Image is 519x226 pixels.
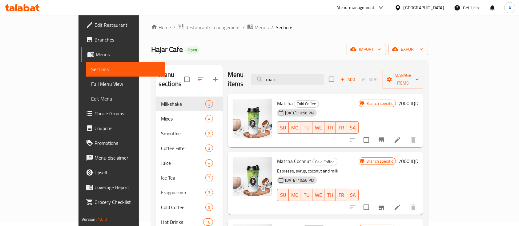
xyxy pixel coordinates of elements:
[364,101,396,106] span: Branch specific
[205,130,213,137] div: items
[315,123,322,132] span: WE
[289,121,301,134] button: MO
[347,44,386,55] button: import
[277,189,289,201] button: SU
[205,100,213,108] div: items
[205,189,213,196] div: items
[95,198,160,206] span: Grocery Checklist
[161,204,205,211] div: Cold Coffee
[91,80,160,88] span: Full Menu View
[271,24,273,31] li: /
[277,167,359,175] p: Espresso, syrup, coconut and milk
[312,189,324,201] button: WE
[161,174,205,181] span: Ice Tea
[394,136,401,144] a: Edit menu item
[161,115,205,122] span: Mixes
[161,159,205,167] span: Juice
[337,4,375,11] div: Menu-management
[338,75,358,84] button: Add
[338,123,345,132] span: FR
[291,191,299,200] span: MO
[388,72,419,87] span: Manage items
[360,201,373,214] span: Select to update
[352,46,381,53] span: import
[205,159,213,167] div: items
[81,106,165,121] a: Choice Groups
[151,23,428,31] nav: breadcrumb
[205,204,213,211] div: items
[294,100,319,107] span: Cold Coffee
[280,123,286,132] span: SU
[327,191,333,200] span: TH
[81,32,165,47] a: Branches
[301,189,312,201] button: TU
[161,130,205,137] span: Smoothie
[324,189,336,201] button: TH
[161,218,203,226] span: Hot Drinks
[247,23,269,31] a: Menus
[289,189,301,201] button: MO
[206,131,213,137] span: 2
[81,150,165,165] a: Menu disclaimer
[81,180,165,195] a: Coverage Report
[161,100,205,108] span: Milkshake
[398,99,418,108] h6: 7000 IQD
[161,145,205,152] span: Coffee Filter
[315,191,322,200] span: WE
[338,75,358,84] span: Add item
[277,99,293,108] span: Matcha
[95,125,160,132] span: Coupons
[347,189,359,201] button: SA
[374,200,389,215] button: Branch-specific-item
[161,189,205,196] span: Frappuccino
[340,76,356,83] span: Add
[406,133,421,147] button: delete
[193,72,208,87] span: Sort sections
[388,44,428,55] button: export
[350,123,356,132] span: SA
[156,126,223,141] div: Smoothie2
[338,191,345,200] span: FR
[203,218,213,226] div: items
[156,185,223,200] div: Frappuccino3
[206,190,213,196] span: 3
[206,204,213,210] span: 9
[294,100,319,108] div: Cold Coffee
[156,97,223,111] div: Milkshake2
[313,158,337,165] span: Cold Coffee
[206,116,213,122] span: 4
[185,47,199,53] span: Open
[243,24,245,31] li: /
[159,70,184,89] h2: Menu sections
[86,91,165,106] a: Edit Menu
[283,177,317,183] span: [DATE] 10:56 PM
[95,110,160,117] span: Choice Groups
[280,191,286,200] span: SU
[81,165,165,180] a: Upsell
[95,154,160,161] span: Menu disclaimer
[277,121,289,134] button: SU
[364,158,396,164] span: Branch specific
[383,70,424,89] button: Manage items
[95,169,160,176] span: Upsell
[81,47,165,62] a: Menus
[277,157,311,166] span: Matcha Coconut
[206,175,213,181] span: 3
[509,4,511,11] span: A
[95,21,160,29] span: Edit Restaurant
[255,24,269,31] span: Menus
[327,123,333,132] span: TH
[156,200,223,215] div: Cold Coffee9
[86,62,165,77] a: Sections
[301,121,312,134] button: TU
[185,46,199,54] div: Open
[404,4,444,11] div: [GEOGRAPHIC_DATA]
[156,170,223,185] div: Ice Tea3
[304,191,310,200] span: TU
